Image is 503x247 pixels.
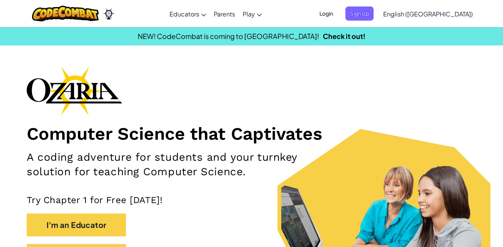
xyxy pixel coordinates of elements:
img: CodeCombat logo [32,6,99,21]
a: Play [239,3,266,24]
span: NEW! CodeCombat is coming to [GEOGRAPHIC_DATA]! [138,32,319,40]
span: Educators [169,10,199,18]
p: Try Chapter 1 for Free [DATE]! [27,194,476,206]
img: Ozaria branding logo [27,66,122,115]
span: Play [243,10,255,18]
a: Parents [210,3,239,24]
img: Ozaria [103,8,115,19]
button: Login [315,6,338,21]
button: Sign Up [345,6,374,21]
button: I'm an Educator [27,213,126,236]
a: English ([GEOGRAPHIC_DATA]) [379,3,477,24]
a: Check it out! [323,32,366,40]
h1: Computer Science that Captivates [27,123,476,144]
a: Educators [166,3,210,24]
span: English ([GEOGRAPHIC_DATA]) [383,10,473,18]
h2: A coding adventure for students and your turnkey solution for teaching Computer Science. [27,150,328,179]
